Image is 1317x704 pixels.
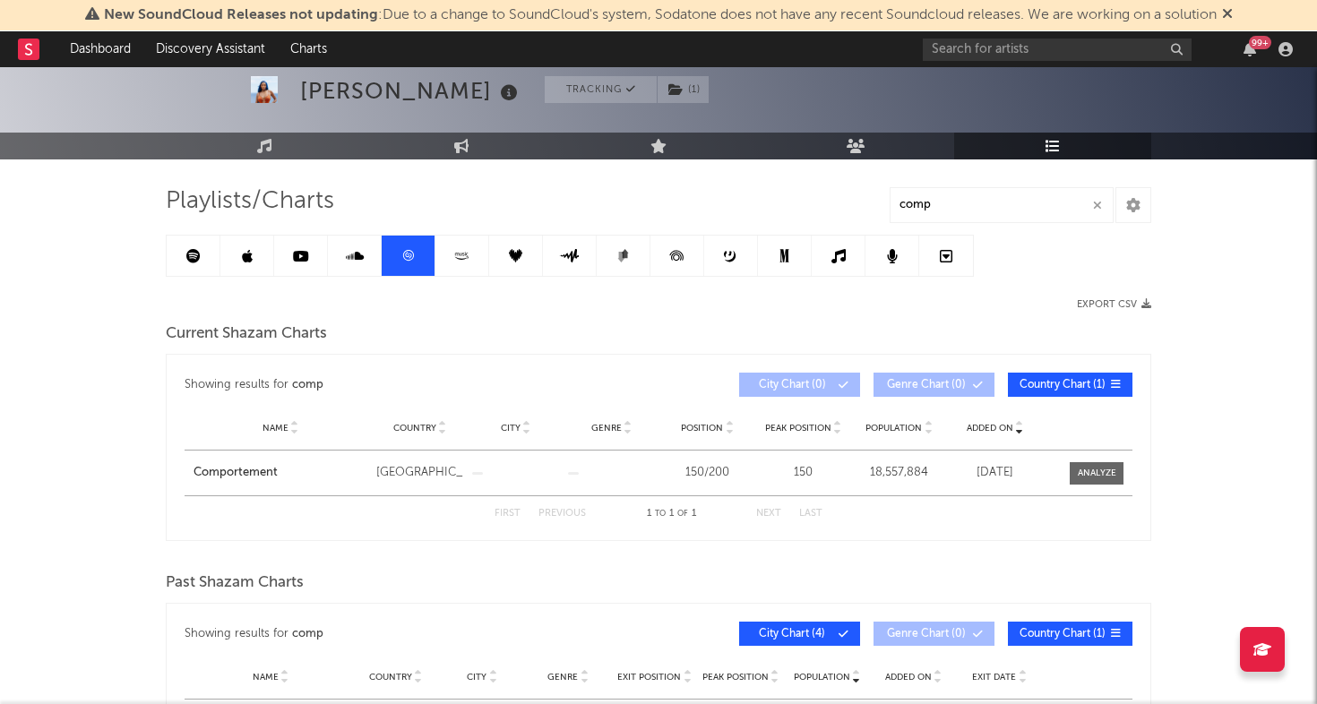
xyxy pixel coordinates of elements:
span: ( 1 ) [657,76,710,103]
div: Showing results for [185,622,658,646]
div: [PERSON_NAME] [300,76,522,106]
button: City Chart(4) [739,622,860,646]
span: Genre Chart ( 0 ) [885,629,968,640]
span: Added On [967,423,1013,434]
button: Genre Chart(0) [874,373,994,397]
span: New SoundCloud Releases not updating [104,8,378,22]
a: Comportement [194,464,367,482]
span: of [677,510,688,518]
span: Genre [591,423,622,434]
span: Country Chart ( 1 ) [1020,380,1106,391]
div: comp [292,374,323,396]
span: Past Shazam Charts [166,572,304,594]
span: Position [681,423,723,434]
div: [DATE] [951,464,1038,482]
button: Last [799,509,822,519]
span: Genre Chart ( 0 ) [885,380,968,391]
div: 150 [760,464,847,482]
span: Population [865,423,922,434]
span: Name [253,672,279,683]
span: Peak Position [765,423,831,434]
input: Search for artists [923,39,1192,61]
span: to [655,510,666,518]
div: [GEOGRAPHIC_DATA] [376,464,463,482]
a: Dashboard [57,31,143,67]
div: 1 1 1 [622,503,720,525]
button: (1) [658,76,709,103]
span: : Due to a change to SoundCloud's system, Sodatone does not have any recent Soundcloud releases. ... [104,8,1217,22]
span: Peak Position [702,672,769,683]
span: Added On [885,672,932,683]
span: Exit Position [617,672,681,683]
button: Country Chart(1) [1008,373,1132,397]
span: Dismiss [1222,8,1233,22]
button: Genre Chart(0) [874,622,994,646]
span: City Chart ( 4 ) [751,629,833,640]
span: Playlists/Charts [166,191,334,212]
button: Country Chart(1) [1008,622,1132,646]
span: Country [369,672,412,683]
button: 99+ [1244,42,1256,56]
span: Genre [547,672,578,683]
span: Population [794,672,850,683]
button: Next [756,509,781,519]
span: Name [263,423,288,434]
button: First [495,509,521,519]
input: Search Playlists/Charts [890,187,1114,223]
div: 99 + [1249,36,1271,49]
div: 18,557,884 [856,464,943,482]
span: Exit Date [972,672,1016,683]
button: Export CSV [1077,299,1151,310]
a: Discovery Assistant [143,31,278,67]
span: Country Chart ( 1 ) [1020,629,1106,640]
span: City Chart ( 0 ) [751,380,833,391]
div: comp [292,623,323,645]
button: Previous [538,509,586,519]
span: Current Shazam Charts [166,323,327,345]
span: City [467,672,486,683]
a: Charts [278,31,340,67]
div: Showing results for [185,373,658,397]
span: Country [393,423,436,434]
button: City Chart(0) [739,373,860,397]
span: City [501,423,521,434]
button: Tracking [545,76,657,103]
div: 150 / 200 [664,464,751,482]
